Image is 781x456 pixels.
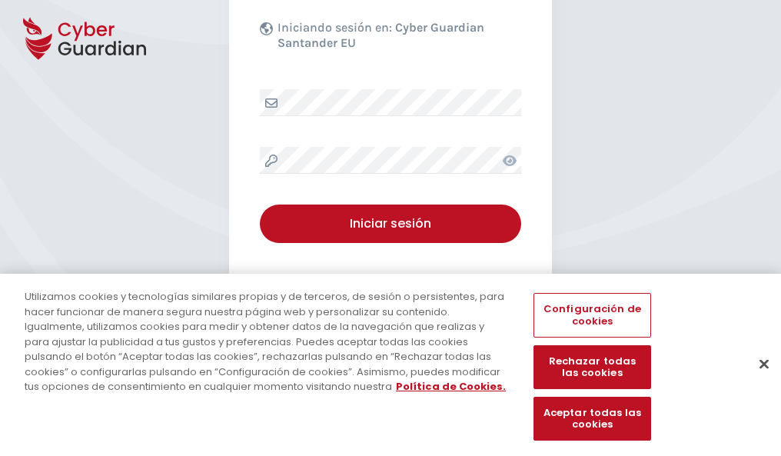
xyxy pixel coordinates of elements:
button: Aceptar todas las cookies [533,397,650,441]
button: Cerrar [747,347,781,381]
div: Iniciar sesión [271,215,510,233]
button: Iniciar sesión [260,205,521,243]
button: Rechazar todas las cookies [533,345,650,389]
div: Utilizamos cookies y tecnologías similares propias y de terceros, de sesión o persistentes, para ... [25,289,510,394]
a: Más información sobre su privacidad, se abre en una nueva pestaña [396,379,506,394]
button: Configuración de cookies [533,293,650,337]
